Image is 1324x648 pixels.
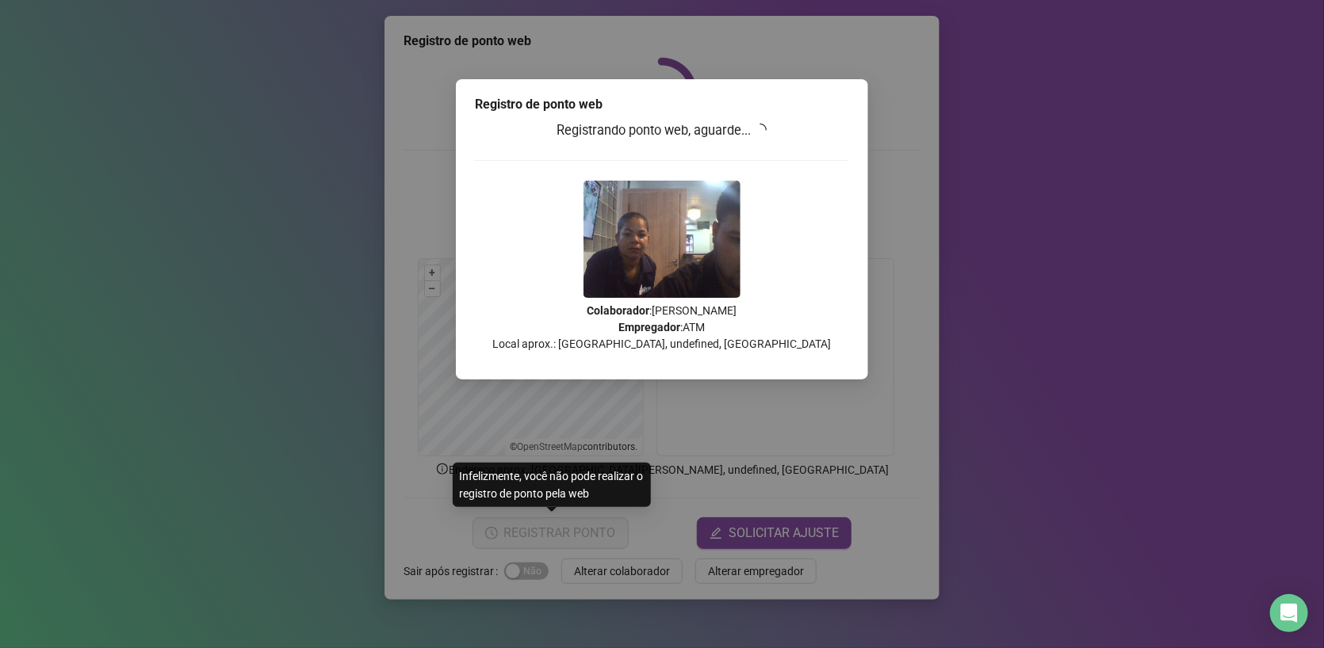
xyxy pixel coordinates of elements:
strong: Colaborador [587,304,650,317]
span: loading [754,124,767,136]
div: Registro de ponto web [475,95,849,114]
img: 2Q== [584,181,740,298]
h3: Registrando ponto web, aguarde... [475,120,849,141]
div: Infelizmente, você não pode realizar o registro de ponto pela web [453,463,651,507]
div: Open Intercom Messenger [1270,594,1308,632]
strong: Empregador [619,321,681,334]
p: : [PERSON_NAME] : ATM Local aprox.: [GEOGRAPHIC_DATA], undefined, [GEOGRAPHIC_DATA] [475,303,849,353]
